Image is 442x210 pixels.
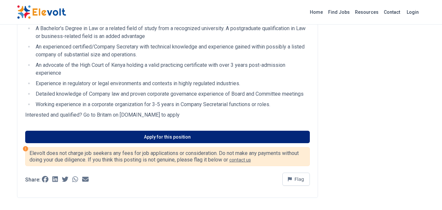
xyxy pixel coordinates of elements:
a: contact us [229,157,251,162]
a: Login [403,6,423,19]
p: Share: [25,177,41,182]
a: Find Jobs [326,7,352,17]
p: Interested and qualified? Go to Britam on [DOMAIN_NAME] to apply [25,111,310,119]
li: Experience in regulatory or legal environments and contexts in highly regulated industries. [34,80,310,87]
p: Elevolt does not charge job seekers any fees for job applications or consideration. Do not make a... [29,150,306,163]
a: Home [307,7,326,17]
li: A Bachelor’s Degree in Law or a related field of study from a recognized university. A postgradua... [34,25,310,40]
a: Contact [381,7,403,17]
a: Apply for this position [25,131,310,143]
button: Flag [282,173,310,186]
li: An advocate of the High Court of Kenya holding a valid practicing certificate with over 3 years p... [34,61,310,77]
a: Resources [352,7,381,17]
iframe: Chat Widget [409,179,442,210]
li: An experienced certified/Company Secretary with technical knowledge and experience gained within ... [34,43,310,59]
li: Working experience in a corporate organization for 3-5 years in Company Secretarial functions or ... [34,101,310,108]
img: Elevolt [17,5,66,19]
li: Detailed knowledge of Company law and proven corporate governance experience of Board and Committ... [34,90,310,98]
